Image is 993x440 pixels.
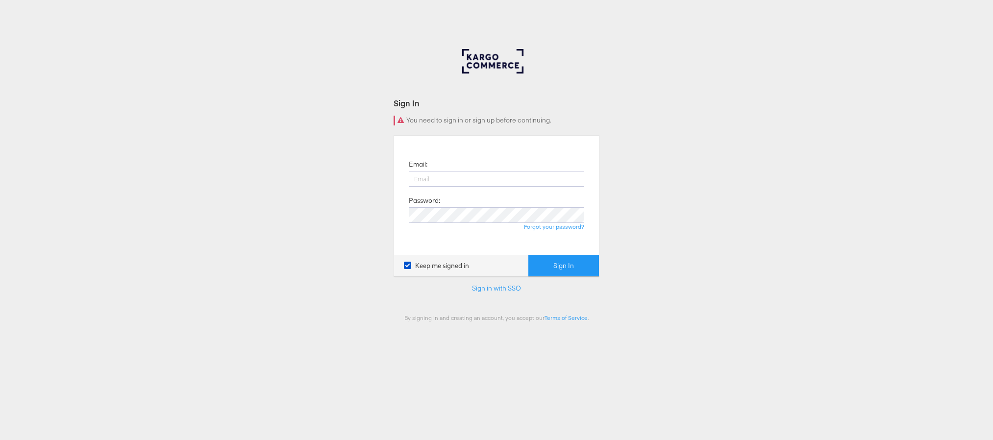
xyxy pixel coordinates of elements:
a: Sign in with SSO [472,284,521,293]
label: Password: [409,196,440,205]
button: Sign In [528,255,599,277]
input: Email [409,171,584,187]
label: Keep me signed in [404,261,469,270]
a: Terms of Service [545,314,588,321]
div: You need to sign in or sign up before continuing. [394,116,599,125]
a: Forgot your password? [524,223,584,230]
div: Sign In [394,98,599,109]
div: By signing in and creating an account, you accept our . [394,314,599,321]
label: Email: [409,160,427,169]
